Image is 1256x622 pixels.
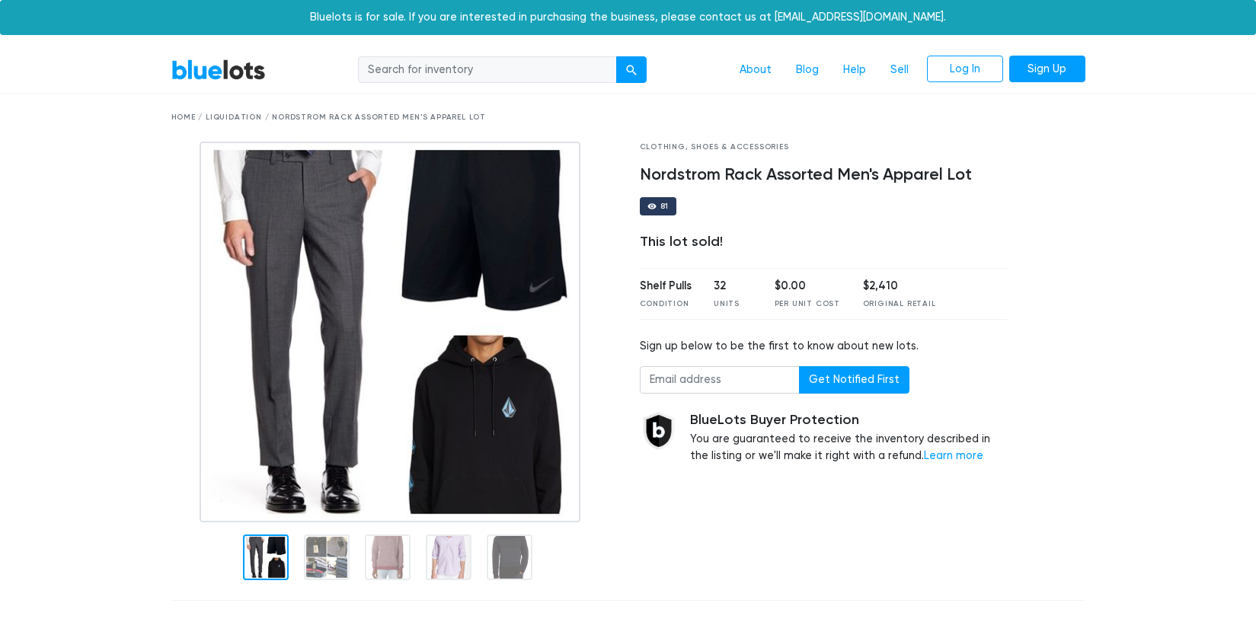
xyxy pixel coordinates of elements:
a: Blog [784,56,831,85]
div: You are guaranteed to receive the inventory described in the listing or we'll make it right with ... [690,412,1008,464]
div: Shelf Pulls [640,278,692,295]
button: Get Notified First [799,366,909,394]
a: Help [831,56,878,85]
h4: Nordstrom Rack Assorted Men's Apparel Lot [640,165,1008,185]
a: About [727,56,784,85]
input: Search for inventory [358,56,617,84]
div: Per Unit Cost [775,298,840,310]
div: 32 [714,278,752,295]
div: 81 [660,203,670,210]
div: Original Retail [863,298,936,310]
a: Log In [927,56,1003,83]
input: Email address [640,366,800,394]
a: Sign Up [1009,56,1085,83]
div: This lot sold! [640,234,1008,250]
div: Clothing, Shoes & Accessories [640,142,1008,153]
img: cab9785f-ef59-4e2b-b7d5-6da6cf1e1739-1592549014.jpg [200,142,580,522]
div: Units [714,298,752,310]
div: $2,410 [863,278,936,295]
a: Sell [878,56,921,85]
a: BlueLots [171,59,266,81]
img: buyer_protection_shield-3b65640a83011c7d3ede35a8e5a80bfdfaa6a97447f0071c1475b91a4b0b3d01.png [640,412,678,450]
div: Condition [640,298,692,310]
div: $0.00 [775,278,840,295]
div: Sign up below to be the first to know about new lots. [640,338,1008,355]
a: Learn more [924,449,983,462]
div: Home / Liquidation / Nordstrom Rack Assorted Men's Apparel Lot [171,112,1085,123]
h5: BlueLots Buyer Protection [690,412,1008,429]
